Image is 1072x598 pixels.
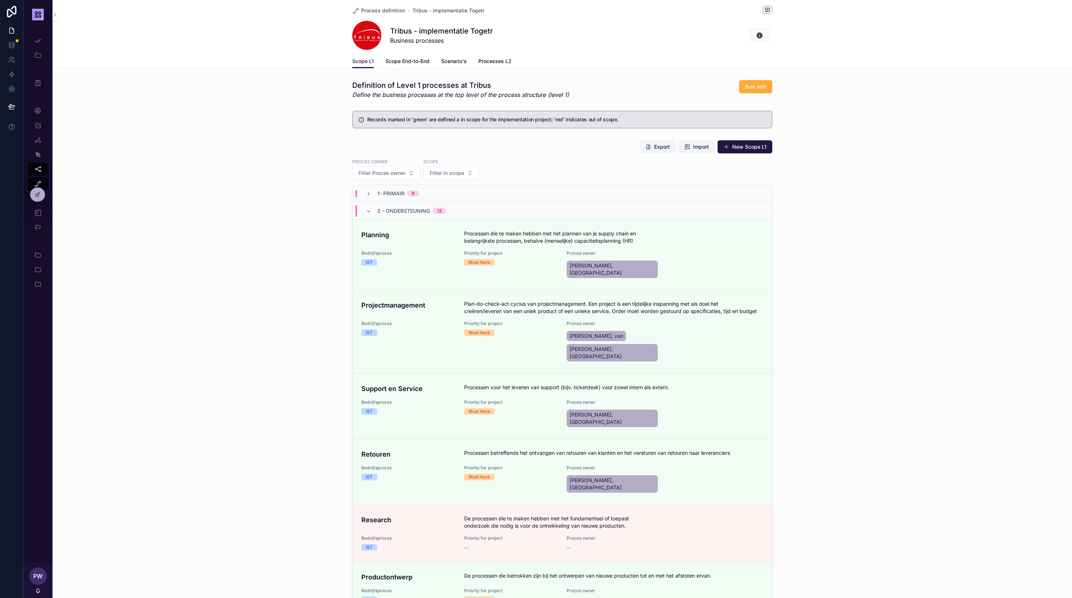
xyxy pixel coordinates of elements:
span: Proces owner [567,465,661,471]
h1: Tribus - implementatie Togetr [390,26,493,36]
button: Export [640,140,676,153]
div: Must have [469,329,490,336]
a: Process definition [352,7,405,14]
h4: Productontwerp [361,572,455,582]
span: [PERSON_NAME], [GEOGRAPHIC_DATA] [570,345,655,360]
span: Processen die te maken hebben met het plannen van je supply chain en belangrijkste processen, beh... [464,230,764,245]
a: [PERSON_NAME], van [567,331,626,341]
a: Scope End-to-End [385,55,430,69]
a: ProjectmanagementPlan-do-check-act cyclus van projectmanagement. Een project is een tijdelijke in... [353,290,772,374]
h1: Definition of Level 1 processes at Tribus [352,80,569,90]
a: RetourenProcessen betreffende het ontvangen van retouren van klanten en het versturen van retoure... [353,439,772,505]
a: [PERSON_NAME], [GEOGRAPHIC_DATA] [567,475,658,493]
span: Bedrijfsproces [361,535,455,541]
span: Proces owner [567,535,661,541]
a: [PERSON_NAME], [GEOGRAPHIC_DATA] [567,344,658,361]
span: Plan-do-check-act cyclus van projectmanagement. Een project is een tijdelijke inspanning met als ... [464,300,764,315]
span: [PERSON_NAME], [GEOGRAPHIC_DATA] [570,262,655,277]
div: IST [366,259,373,266]
h4: Research [361,515,455,525]
span: Scenario's [441,58,467,65]
h4: Projectmanagement [361,300,455,310]
div: IST [366,408,373,415]
span: Process definition [361,7,405,14]
span: Bedrijfsproces [361,588,455,594]
span: Bedrijfsproces [361,250,455,256]
a: Processes L2 [478,55,512,69]
span: Priority for project [464,250,558,256]
span: Bedrijfsproces [361,399,455,405]
button: Bulk edit [739,80,772,93]
span: Processen betreffende het ontvangen van retouren van klanten en het versturen van retouren naar l... [464,449,764,457]
div: Must have [469,474,490,480]
span: Processes L2 [478,58,512,65]
label: Scope [423,158,438,165]
span: PW [33,572,43,581]
button: Import [679,140,715,153]
span: Priority for project [464,399,558,405]
a: PlanningProcessen die te maken hebben met het plannen van je supply chain en belangrijkste proces... [353,220,772,290]
span: Proces owner [567,321,661,327]
div: Must have [469,408,490,415]
span: Priority for project [464,465,558,471]
span: Proces owner [567,588,661,594]
span: Bedrijfsproces [361,465,455,471]
h4: Planning [361,230,455,240]
button: New Scope L1 [718,140,772,153]
span: Business processes [390,36,493,45]
button: Select Button [423,166,479,180]
a: [PERSON_NAME], [GEOGRAPHIC_DATA] [567,410,658,427]
button: Select Button [352,166,420,180]
a: Scope L1 [352,55,374,69]
span: Filter Proces owner [358,169,405,177]
a: Support en ServiceProcessen voor het leveren van support (bijv. ticketdesk) voor zowel intern als... [353,374,772,439]
span: [PERSON_NAME], [GEOGRAPHIC_DATA] [570,411,655,426]
div: 9 [412,191,415,196]
img: App logo [32,9,44,20]
a: Scenario's [441,55,467,69]
span: 1- Primair [377,190,404,197]
a: [PERSON_NAME], [GEOGRAPHIC_DATA] [567,261,658,278]
h4: Retouren [361,449,455,459]
span: 2 - Ondersteuning [377,207,430,215]
span: -- [567,544,571,551]
div: IST [366,544,373,551]
span: [PERSON_NAME], van [570,332,623,340]
div: Must have [469,259,490,266]
span: Import [693,143,709,151]
div: scrollable content [23,29,53,313]
span: Priority for project [464,321,558,327]
a: ResearchDe processen die te maken hebben met het fundamenteel of toepast onderzoek die nodig is v... [353,505,772,562]
label: Proces owner [352,158,388,165]
h4: Support en Service [361,384,455,394]
span: Scope L1 [352,58,374,65]
span: De processen die betrokken zijn bij het ontwerpen van nieuwe producten tot en met het afstoten er... [464,572,764,579]
div: IST [366,474,373,480]
span: [PERSON_NAME], [GEOGRAPHIC_DATA] [570,477,655,491]
span: Priority for project [464,535,558,541]
em: Define the business processes at the top level of the process structure (level 1) [352,90,569,99]
span: Scope End-to-End [385,58,430,65]
div: IST [366,329,373,336]
span: De processen die te maken hebben met het fundamenteel of toepast onderzoek die nodig is voor de o... [464,515,764,529]
span: Proces owner [567,399,661,405]
a: Tribus - implementatie Togetr [412,7,485,14]
span: Filter In scope [430,169,464,177]
div: 13 [437,208,442,214]
span: Bedrijfsproces [361,321,455,327]
span: Proces owner [567,250,661,256]
span: Priority for project [464,588,558,594]
span: Bulk edit [745,83,766,90]
h5: Records marked in 'green' are defined a in scope for the implementation project; 'red' indicates ... [367,117,766,122]
span: -- [464,544,469,551]
span: Processen voor het leveren van support (bijv. ticketdesk) voor zowel intern als extern. [464,384,764,391]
